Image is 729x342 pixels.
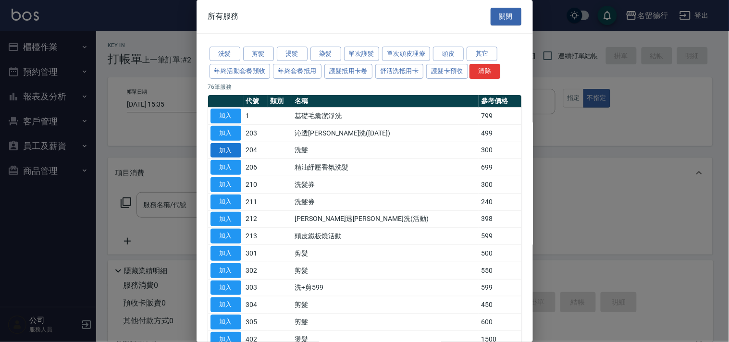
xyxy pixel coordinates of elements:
[344,47,380,61] button: 單次護髮
[479,210,521,228] td: 398
[243,47,274,61] button: 剪髮
[292,95,479,108] th: 名稱
[491,8,521,25] button: 關閉
[292,159,479,176] td: 精油紓壓香氛洗髮
[210,143,241,158] button: 加入
[210,195,241,209] button: 加入
[244,296,268,314] td: 304
[292,142,479,159] td: 洗髮
[210,177,241,192] button: 加入
[292,193,479,210] td: 洗髮券
[292,314,479,331] td: 剪髮
[292,296,479,314] td: 剪髮
[479,245,521,262] td: 500
[210,281,241,295] button: 加入
[470,64,500,79] button: 清除
[244,245,268,262] td: 301
[244,210,268,228] td: 212
[479,142,521,159] td: 300
[210,315,241,330] button: 加入
[479,108,521,125] td: 799
[210,297,241,312] button: 加入
[210,246,241,261] button: 加入
[273,64,321,79] button: 年終套餐抵用
[479,124,521,142] td: 499
[244,176,268,194] td: 210
[479,95,521,108] th: 參考價格
[210,109,241,123] button: 加入
[479,314,521,331] td: 600
[244,159,268,176] td: 206
[244,108,268,125] td: 1
[292,245,479,262] td: 剪髮
[292,262,479,279] td: 剪髮
[244,124,268,142] td: 203
[292,124,479,142] td: 沁透[PERSON_NAME]洗([DATE])
[244,95,268,108] th: 代號
[210,160,241,175] button: 加入
[277,47,308,61] button: 燙髮
[244,193,268,210] td: 211
[210,64,271,79] button: 年終活動套餐預收
[210,263,241,278] button: 加入
[467,47,497,61] button: 其它
[210,126,241,141] button: 加入
[210,47,240,61] button: 洗髮
[426,64,468,79] button: 護髮卡預收
[375,64,423,79] button: 舒活洗抵用卡
[479,228,521,245] td: 599
[479,262,521,279] td: 550
[324,64,372,79] button: 護髮抵用卡卷
[479,279,521,296] td: 599
[433,47,464,61] button: 頭皮
[479,296,521,314] td: 450
[479,159,521,176] td: 699
[292,176,479,194] td: 洗髮券
[208,12,239,21] span: 所有服務
[292,279,479,296] td: 洗+剪599
[268,95,292,108] th: 類別
[479,176,521,194] td: 300
[208,83,521,91] p: 76 筆服務
[310,47,341,61] button: 染髮
[244,279,268,296] td: 303
[210,212,241,227] button: 加入
[292,210,479,228] td: [PERSON_NAME]透[PERSON_NAME]洗(活動)
[244,262,268,279] td: 302
[210,229,241,244] button: 加入
[479,193,521,210] td: 240
[382,47,430,61] button: 單次頭皮理療
[292,108,479,125] td: 基礎毛囊潔淨洗
[292,228,479,245] td: 頭皮鐵板燒活動
[244,228,268,245] td: 213
[244,314,268,331] td: 305
[244,142,268,159] td: 204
